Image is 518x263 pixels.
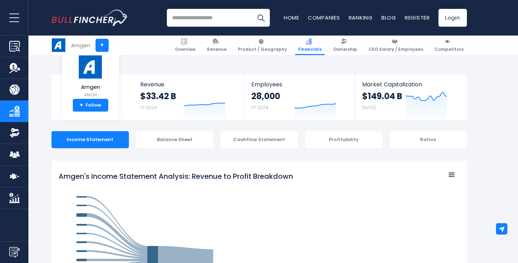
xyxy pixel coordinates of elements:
div: Cashflow Statement [220,131,298,148]
img: Bullfincher logo [51,10,128,26]
a: CEO Salary / Employees [365,36,426,55]
span: Overview [175,47,196,52]
a: Ownership [330,36,360,55]
div: Balance Sheet [136,131,213,148]
button: Search [252,9,270,27]
a: Blog [381,14,396,21]
strong: + [80,102,83,108]
span: Market Capitalization [362,81,459,88]
a: Go to homepage [51,10,128,26]
strong: $33.42 B [140,91,176,102]
a: Competitors [431,36,467,55]
a: Register [405,14,430,21]
a: Companies [308,14,340,21]
a: + [96,39,109,52]
a: Product / Geography [235,36,290,55]
span: Financials [298,47,322,52]
span: Competitors [435,47,464,52]
small: FY 2024 [140,104,157,111]
a: Overview [172,36,199,55]
small: [DATE] [362,104,376,111]
span: Revenue [140,81,237,88]
div: Profitability [305,131,382,148]
a: Revenue $33.42 B FY 2024 [133,75,244,120]
a: Revenue [204,36,230,55]
strong: 28,000 [251,91,280,102]
span: Ownership [333,47,357,52]
span: Revenue [207,47,227,52]
a: Ranking [349,14,373,21]
a: Amgen AMGN [78,55,103,99]
small: FY 2024 [251,104,268,111]
span: Product / Geography [238,47,287,52]
div: Amgen [71,41,90,49]
a: Login [438,9,467,27]
small: AMGN [78,92,103,98]
img: AMGN logo [78,55,103,79]
div: Ratios [389,131,467,148]
div: Income Statement [51,131,129,148]
span: CEO Salary / Employees [369,47,423,52]
tspan: Amgen's Income Statement Analysis: Revenue to Profit Breakdown [59,171,293,181]
img: AMGN logo [52,38,65,52]
a: Financials [295,36,325,55]
a: Market Capitalization $149.04 B [DATE] [355,75,466,120]
a: +Follow [73,99,108,112]
a: Employees 28,000 FY 2024 [244,75,355,120]
a: Home [284,14,299,21]
span: Employees [251,81,348,88]
strong: $149.04 B [362,91,402,102]
img: Ownership [9,128,20,138]
span: Amgen [78,84,103,90]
